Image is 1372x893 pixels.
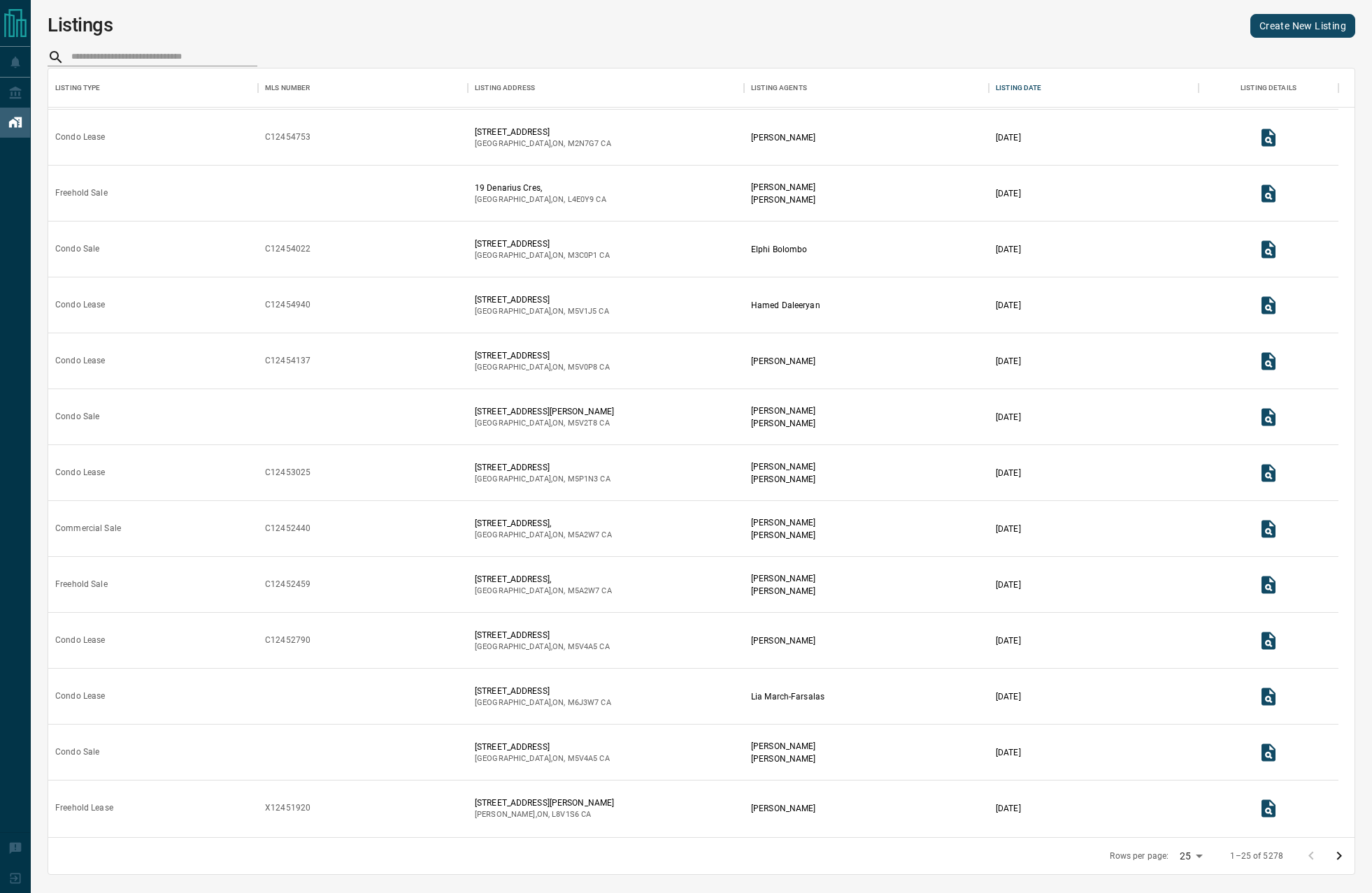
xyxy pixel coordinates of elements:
[568,419,598,428] span: m5v2t8
[751,417,815,430] p: [PERSON_NAME]
[475,641,610,653] p: [GEOGRAPHIC_DATA] , ON , CA
[475,182,606,194] p: 19 Denarius Cres,
[265,523,310,535] div: C12452440
[568,474,599,484] span: m5p1n3
[568,642,598,651] span: m5v4a5
[48,68,258,108] div: Listing Type
[475,474,610,485] p: [GEOGRAPHIC_DATA] , ON , CA
[475,573,612,586] p: [STREET_ADDRESS],
[475,238,610,250] p: [STREET_ADDRESS]
[1255,459,1282,487] button: View Listing Details
[1250,14,1355,38] a: Create New Listing
[55,411,99,423] div: Condo Sale
[475,685,611,697] p: [STREET_ADDRESS]
[1255,291,1282,319] button: View Listing Details
[996,68,1042,108] div: Listing Date
[1255,794,1282,822] button: View Listing Details
[475,797,614,809] p: [STREET_ADDRESS][PERSON_NAME]
[55,579,108,590] div: Freehold Sale
[568,530,600,539] span: m5a2w7
[996,634,1021,647] p: [DATE]
[55,634,105,646] div: Condo Lease
[475,586,612,597] p: [GEOGRAPHIC_DATA] , ON , CA
[996,187,1021,200] p: [DATE]
[996,690,1021,703] p: [DATE]
[751,299,820,312] p: Hamed Daleeryan
[475,629,610,641] p: [STREET_ADDRESS]
[265,68,310,108] div: MLS Number
[996,523,1021,535] p: [DATE]
[475,126,611,138] p: [STREET_ADDRESS]
[1110,850,1169,862] p: Rows per page:
[55,690,105,702] div: Condo Lease
[996,355,1021,368] p: [DATE]
[265,243,310,255] div: C12454022
[468,68,744,108] div: Listing Address
[1255,739,1282,767] button: View Listing Details
[1255,124,1282,152] button: View Listing Details
[568,251,598,260] span: m3c0p1
[751,68,807,108] div: Listing Agents
[996,243,1021,256] p: [DATE]
[568,195,594,204] span: l4e0y9
[751,634,815,647] p: [PERSON_NAME]
[475,349,610,362] p: [STREET_ADDRESS]
[996,299,1021,312] p: [DATE]
[568,139,599,148] span: m2n7g7
[475,741,610,753] p: [STREET_ADDRESS]
[55,467,105,479] div: Condo Lease
[475,306,609,317] p: [GEOGRAPHIC_DATA] , ON , CA
[1174,846,1208,866] div: 25
[475,293,609,306] p: [STREET_ADDRESS]
[1241,68,1296,108] div: Listing Details
[751,131,815,144] p: [PERSON_NAME]
[265,131,310,143] div: C12454753
[475,517,612,530] p: [STREET_ADDRESS],
[751,181,815,194] p: [PERSON_NAME]
[751,740,815,753] p: [PERSON_NAME]
[996,746,1021,759] p: [DATE]
[475,809,614,820] p: [PERSON_NAME] , ON , CA
[996,802,1021,815] p: [DATE]
[55,355,105,367] div: Condo Lease
[989,68,1199,108] div: Listing Date
[751,572,815,585] p: [PERSON_NAME]
[1255,683,1282,711] button: View Listing Details
[1255,627,1282,655] button: View Listing Details
[475,418,614,429] p: [GEOGRAPHIC_DATA] , ON , CA
[475,194,606,205] p: [GEOGRAPHIC_DATA] , ON , CA
[751,405,815,417] p: [PERSON_NAME]
[265,467,310,479] div: C12453025
[55,187,108,199] div: Freehold Sale
[1255,347,1282,375] button: View Listing Details
[265,802,310,814] div: X12451920
[1325,842,1353,870] button: Go to next page
[568,307,597,316] span: m5v1j5
[1230,850,1283,862] p: 1–25 of 5278
[475,461,610,474] p: [STREET_ADDRESS]
[55,68,101,108] div: Listing Type
[475,753,610,764] p: [GEOGRAPHIC_DATA] , ON , CA
[1255,571,1282,599] button: View Listing Details
[55,131,105,143] div: Condo Lease
[751,460,815,473] p: [PERSON_NAME]
[48,14,113,36] h1: Listings
[475,362,610,373] p: [GEOGRAPHIC_DATA] , ON , CA
[475,138,611,150] p: [GEOGRAPHIC_DATA] , ON , CA
[568,698,599,707] span: m6j3w7
[568,586,600,595] span: m5a2w7
[744,68,989,108] div: Listing Agents
[265,634,310,646] div: C12452790
[1255,235,1282,263] button: View Listing Details
[1255,180,1282,208] button: View Listing Details
[475,405,614,418] p: [STREET_ADDRESS][PERSON_NAME]
[265,579,310,590] div: C12452459
[265,355,310,367] div: C12454137
[751,473,815,486] p: [PERSON_NAME]
[751,355,815,368] p: [PERSON_NAME]
[751,194,815,206] p: [PERSON_NAME]
[55,243,99,255] div: Condo Sale
[996,579,1021,591] p: [DATE]
[55,299,105,311] div: Condo Lease
[751,516,815,529] p: [PERSON_NAME]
